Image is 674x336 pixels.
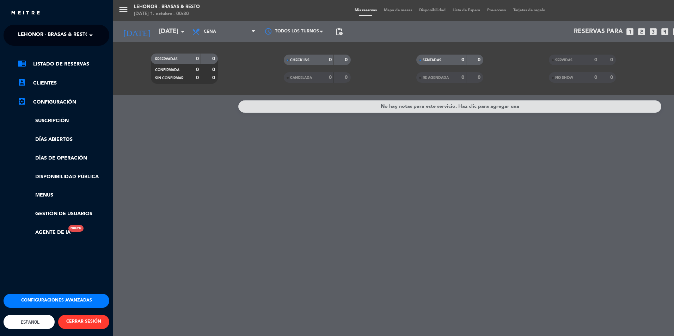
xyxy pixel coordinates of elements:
[18,154,109,162] a: Días de Operación
[18,98,109,106] a: Configuración
[18,210,109,218] a: Gestión de usuarios
[18,28,90,43] span: Lehonor - Brasas & Resto
[11,11,41,16] img: MEITRE
[18,79,109,87] a: account_boxClientes
[18,78,26,87] i: account_box
[18,173,109,181] a: Disponibilidad pública
[18,59,26,68] i: chrome_reader_mode
[4,294,109,308] button: Configuraciones avanzadas
[19,319,39,325] span: Español
[68,225,84,232] div: Nuevo
[58,315,109,329] button: CERRAR SESIÓN
[18,191,109,199] a: Menus
[18,229,71,237] a: Agente de IANuevo
[18,136,109,144] a: Días abiertos
[18,117,109,125] a: Suscripción
[18,60,109,68] a: chrome_reader_modeListado de Reservas
[18,97,26,106] i: settings_applications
